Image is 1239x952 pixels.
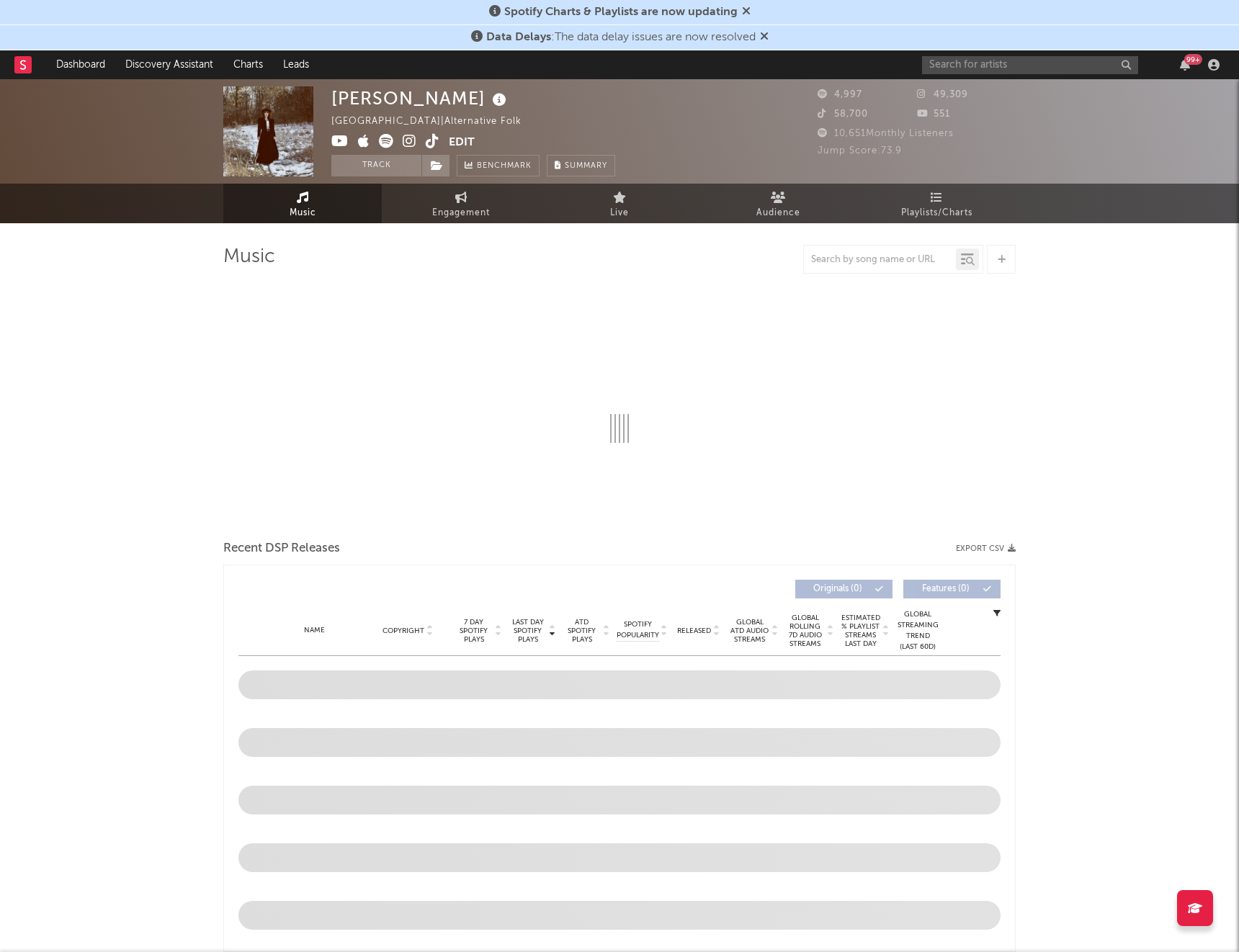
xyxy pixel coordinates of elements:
span: Audience [756,205,800,222]
button: Edit [449,134,475,152]
span: Dismiss [742,6,751,18]
a: Live [540,184,699,223]
span: Dismiss [760,32,769,43]
span: Engagement [432,205,490,222]
div: 99 + [1184,54,1202,65]
span: Spotify Popularity [617,619,659,641]
span: Last Day Spotify Plays [509,618,547,644]
span: Global ATD Audio Streams [730,618,769,644]
button: Features(0) [903,580,1001,598]
button: Originals(0) [795,580,893,598]
div: [GEOGRAPHIC_DATA] | Alternative Folk [331,113,538,130]
span: Copyright [383,627,424,635]
span: Jump Score: 73.9 [818,146,902,156]
span: : The data delay issues are now resolved [486,32,756,43]
span: Data Delays [486,32,551,43]
a: Discovery Assistant [115,50,223,79]
span: Music [290,205,316,222]
span: Features ( 0 ) [913,585,979,593]
span: Live [610,205,629,222]
span: 49,309 [917,90,968,99]
input: Search for artists [922,56,1138,74]
span: Estimated % Playlist Streams Last Day [841,614,880,648]
span: Benchmark [477,158,532,175]
a: Leads [273,50,319,79]
button: Track [331,155,421,176]
a: Audience [699,184,857,223]
a: Charts [223,50,273,79]
span: Spotify Charts & Playlists are now updating [504,6,738,18]
div: [PERSON_NAME] [331,86,510,110]
a: Engagement [382,184,540,223]
a: Benchmark [457,155,540,176]
span: 58,700 [818,109,868,119]
span: 4,997 [818,90,862,99]
span: ATD Spotify Plays [563,618,601,644]
input: Search by song name or URL [804,254,956,266]
span: 7 Day Spotify Plays [455,618,493,644]
button: 99+ [1180,59,1190,71]
span: Global Rolling 7D Audio Streams [785,614,825,648]
span: Summary [565,162,607,170]
span: 551 [917,109,950,119]
div: Name [267,625,362,636]
button: Export CSV [956,544,1016,553]
a: Playlists/Charts [857,184,1016,223]
span: 10,651 Monthly Listeners [818,129,954,138]
a: Dashboard [46,50,115,79]
span: Released [677,627,711,635]
span: Originals ( 0 ) [805,585,871,593]
a: Music [223,184,382,223]
span: Playlists/Charts [901,205,972,222]
div: Global Streaming Trend (Last 60D) [896,609,939,652]
button: Summary [547,155,615,176]
span: Recent DSP Releases [223,540,340,557]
